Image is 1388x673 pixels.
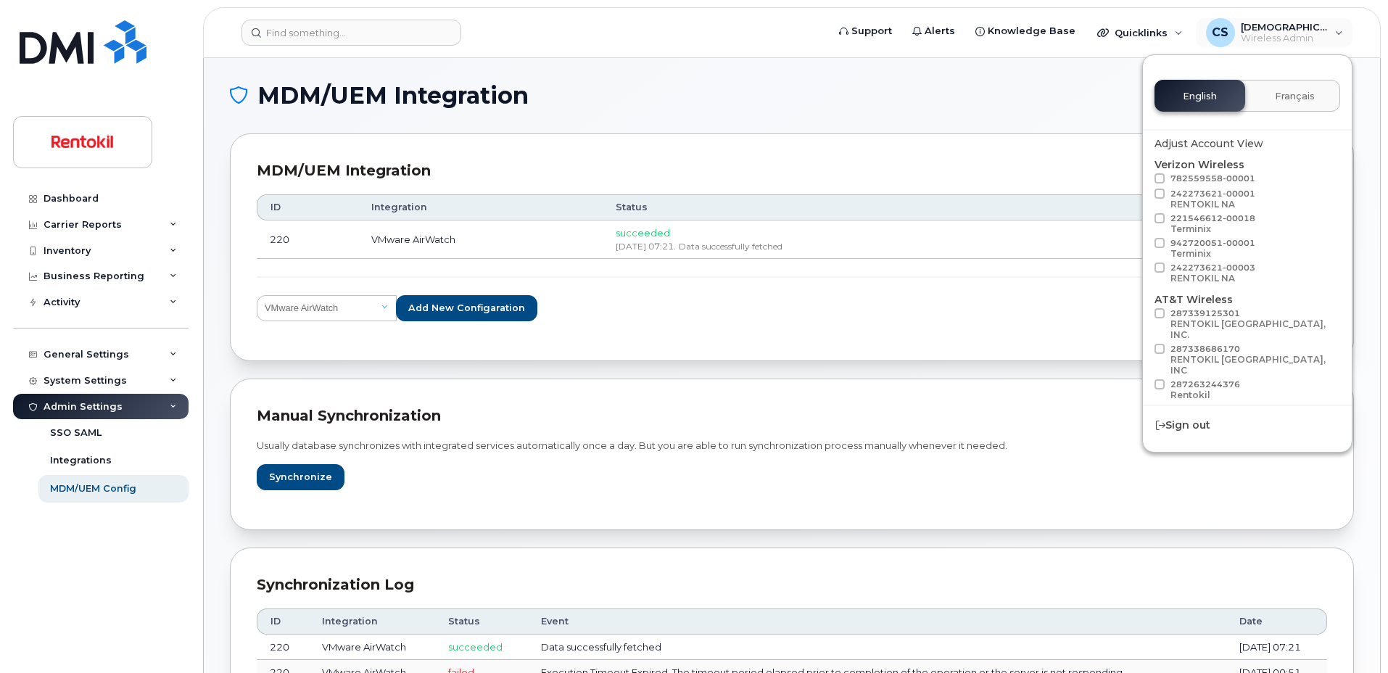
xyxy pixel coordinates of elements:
[1170,238,1255,259] span: 942720051-00001
[435,608,527,635] th: Status
[396,295,537,321] button: Add new configaration
[1031,194,1327,220] th: Actions
[1325,610,1377,662] iframe: Messenger Launcher
[1226,608,1327,635] th: Date
[1170,248,1255,259] div: Terminix
[1154,157,1340,286] div: Verizon Wireless
[358,194,603,220] th: Integration
[257,608,309,635] th: ID
[1143,412,1352,439] div: Sign out
[1275,91,1315,102] span: Français
[371,234,455,245] span: VMware AirWatch
[257,635,309,661] td: 220
[616,241,676,252] span: [DATE] 07:21.
[603,194,1030,220] th: Status
[1170,379,1240,400] span: 287263244376
[1170,223,1255,234] div: Terminix
[1170,344,1336,376] span: 287338686170
[257,220,358,259] td: 220
[616,227,670,239] span: succeeded
[309,608,435,635] th: Integration
[1170,199,1255,210] div: RENTOKIL NA
[257,439,1327,453] p: Usually database synchronizes with integrated services automatically once a day. But you are able...
[257,464,344,490] button: Synchronize
[1170,354,1336,376] div: RENTOKIL [GEOGRAPHIC_DATA], INC
[435,635,527,661] td: succeeded
[1170,318,1336,340] div: RENTOKIL [GEOGRAPHIC_DATA], INC.
[269,470,332,484] span: Synchronize
[257,405,1327,426] div: Manual synchronization
[1226,635,1327,661] td: [DATE] 07:21
[257,574,1327,595] div: Synchronization Log
[408,301,525,315] span: Add new configaration
[1170,189,1255,210] span: 242273621-00001
[1170,389,1240,400] div: Rentokil
[528,608,1227,635] th: Event
[1170,263,1255,284] span: 242273621-00003
[1170,173,1255,183] span: 782559558-00001
[1170,273,1255,284] div: RENTOKIL NA
[1170,213,1255,234] span: 221546612-00018
[528,635,1227,661] td: Data successfully fetched
[1154,292,1340,453] div: AT&T Wireless
[679,241,782,252] span: Data successfully fetched
[309,635,435,661] td: VMware AirWatch
[1154,136,1340,152] div: Adjust Account View
[1170,308,1336,340] span: 287339125301
[257,160,1327,181] div: MDM/UEM Integration
[257,85,529,107] span: MDM/UEM Integration
[257,194,358,220] th: ID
